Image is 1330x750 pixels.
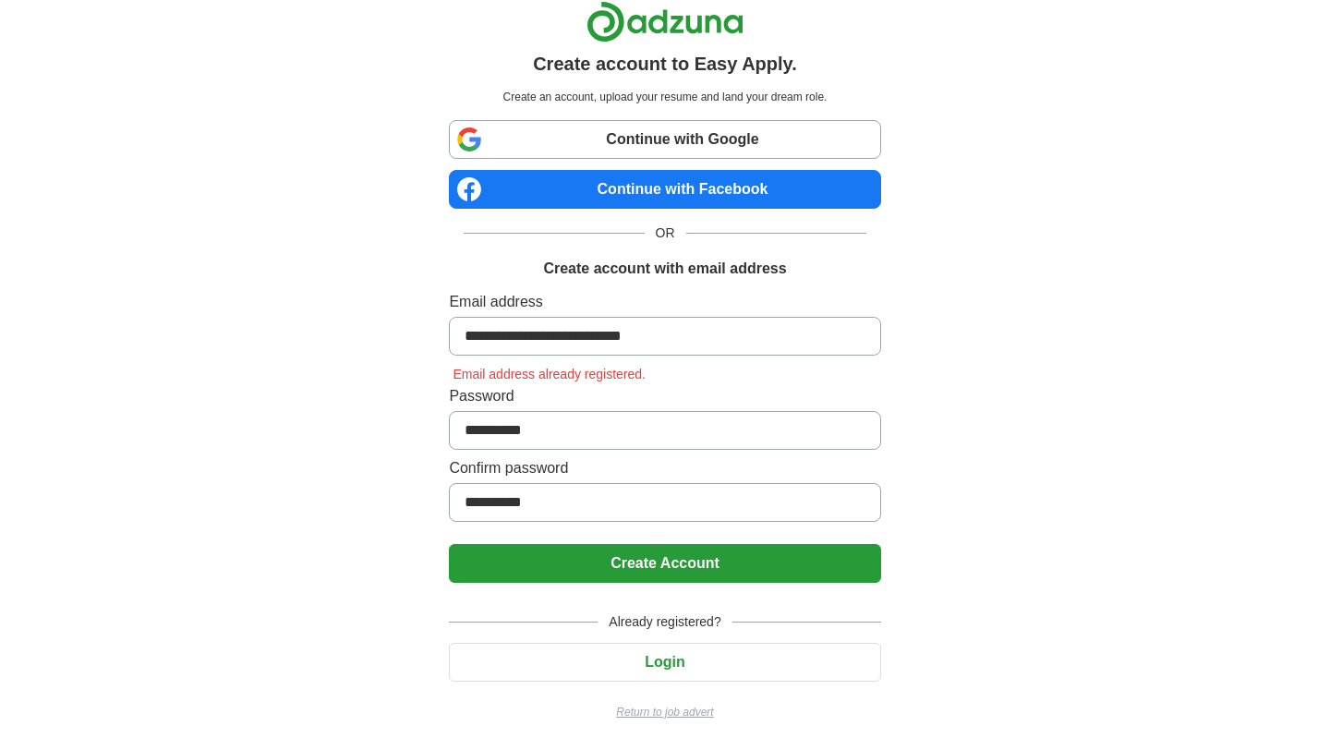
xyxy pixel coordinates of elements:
[449,385,880,407] label: Password
[449,704,880,720] a: Return to job advert
[449,291,880,313] label: Email address
[449,643,880,682] button: Login
[586,1,744,42] img: Adzuna logo
[449,544,880,583] button: Create Account
[543,258,786,280] h1: Create account with email address
[449,170,880,209] a: Continue with Facebook
[449,367,649,381] span: Email address already registered.
[449,654,880,670] a: Login
[645,224,686,243] span: OR
[453,89,877,105] p: Create an account, upload your resume and land your dream role.
[533,50,797,78] h1: Create account to Easy Apply.
[449,457,880,479] label: Confirm password
[449,120,880,159] a: Continue with Google
[598,612,731,632] span: Already registered?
